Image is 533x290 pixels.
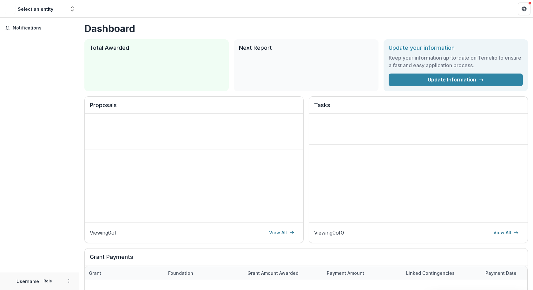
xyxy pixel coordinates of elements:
[389,54,523,69] h3: Keep your information up-to-date on Temelio to ensure a fast and easy application process.
[90,254,523,266] h2: Grant Payments
[265,228,298,238] a: View All
[389,74,523,86] a: Update Information
[42,278,54,284] p: Role
[314,102,523,114] h2: Tasks
[239,44,373,51] h2: Next Report
[68,3,77,15] button: Open entity switcher
[3,23,76,33] button: Notifications
[90,229,116,236] p: Viewing 0 of
[490,228,523,238] a: View All
[518,3,530,15] button: Get Help
[89,44,224,51] h2: Total Awarded
[13,25,74,31] span: Notifications
[90,102,298,114] h2: Proposals
[18,6,53,12] div: Select an entity
[314,229,344,236] p: Viewing 0 of 0
[16,278,39,285] p: Username
[389,44,523,51] h2: Update your information
[84,23,528,34] h1: Dashboard
[65,277,73,285] button: More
